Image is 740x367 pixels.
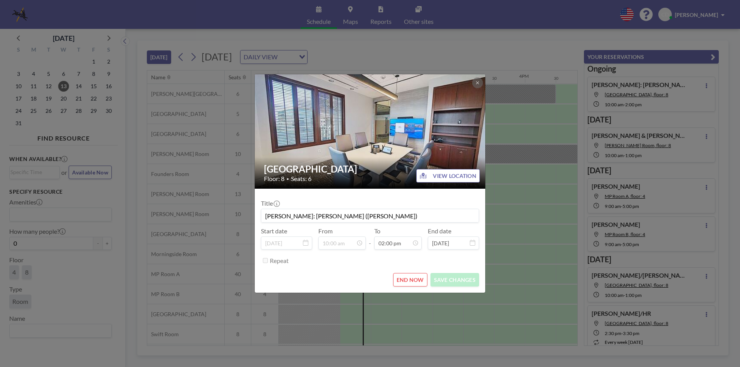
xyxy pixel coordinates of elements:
button: SAVE CHANGES [431,273,479,287]
label: From [318,227,333,235]
label: End date [428,227,451,235]
button: END NOW [393,273,427,287]
img: 537.jpg [255,45,486,218]
label: To [374,227,380,235]
label: Repeat [270,257,289,265]
button: VIEW LOCATION [416,169,480,183]
label: Title [261,199,279,207]
span: - [369,230,371,247]
label: Start date [261,227,287,235]
h2: [GEOGRAPHIC_DATA] [264,163,477,175]
span: Floor: 8 [264,175,284,183]
span: • [286,176,289,182]
span: Seats: 6 [291,175,311,183]
input: (No title) [261,209,479,222]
